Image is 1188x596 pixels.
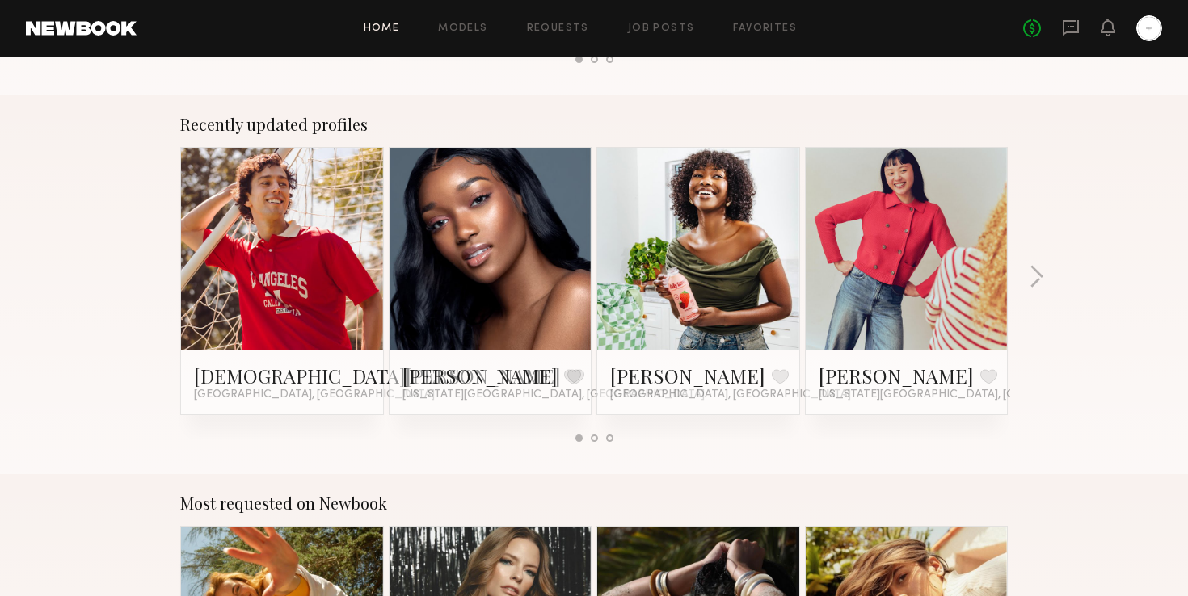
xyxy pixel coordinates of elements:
[194,363,561,388] a: [DEMOGRAPHIC_DATA][PERSON_NAME]
[819,388,1121,401] span: [US_STATE][GEOGRAPHIC_DATA], [GEOGRAPHIC_DATA]
[527,23,589,34] a: Requests
[610,363,765,388] a: [PERSON_NAME]
[402,388,705,401] span: [US_STATE][GEOGRAPHIC_DATA], [GEOGRAPHIC_DATA]
[364,23,400,34] a: Home
[610,388,851,401] span: [GEOGRAPHIC_DATA], [GEOGRAPHIC_DATA]
[819,363,974,388] a: [PERSON_NAME]
[180,115,1008,134] div: Recently updated profiles
[180,493,1008,513] div: Most requested on Newbook
[194,388,435,401] span: [GEOGRAPHIC_DATA], [GEOGRAPHIC_DATA]
[628,23,695,34] a: Job Posts
[733,23,797,34] a: Favorites
[438,23,487,34] a: Models
[402,363,558,388] a: [PERSON_NAME]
